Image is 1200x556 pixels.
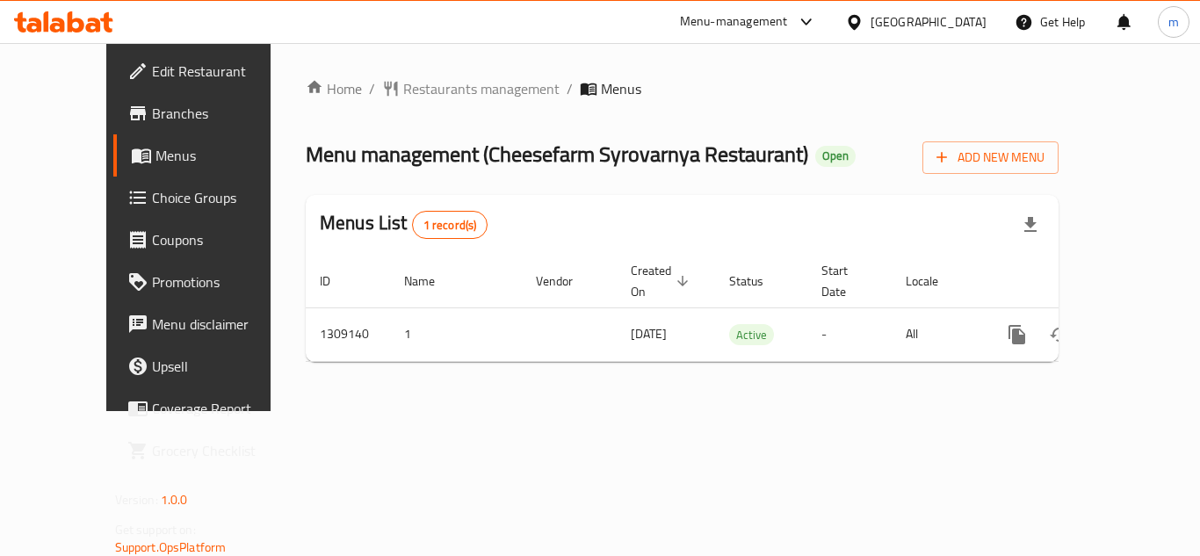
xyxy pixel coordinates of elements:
[152,61,293,82] span: Edit Restaurant
[115,488,158,511] span: Version:
[729,324,774,345] div: Active
[631,260,694,302] span: Created On
[821,260,871,302] span: Start Date
[113,387,307,430] a: Coverage Report
[536,271,596,292] span: Vendor
[152,229,293,250] span: Coupons
[152,103,293,124] span: Branches
[871,12,987,32] div: [GEOGRAPHIC_DATA]
[1038,314,1081,356] button: Change Status
[413,217,488,234] span: 1 record(s)
[152,398,293,419] span: Coverage Report
[567,78,573,99] li: /
[369,78,375,99] li: /
[152,356,293,377] span: Upsell
[412,211,488,239] div: Total records count
[306,78,362,99] a: Home
[906,271,961,292] span: Locale
[115,518,196,541] span: Get support on:
[390,307,522,361] td: 1
[1009,204,1052,246] div: Export file
[729,271,786,292] span: Status
[113,177,307,219] a: Choice Groups
[113,50,307,92] a: Edit Restaurant
[729,325,774,345] span: Active
[152,187,293,208] span: Choice Groups
[113,303,307,345] a: Menu disclaimer
[152,271,293,292] span: Promotions
[113,134,307,177] a: Menus
[306,134,808,174] span: Menu management ( Cheesefarm Syrovarnya Restaurant )
[161,488,188,511] span: 1.0.0
[113,430,307,472] a: Grocery Checklist
[306,255,1179,362] table: enhanced table
[403,78,560,99] span: Restaurants management
[306,307,390,361] td: 1309140
[382,78,560,99] a: Restaurants management
[982,255,1179,308] th: Actions
[922,141,1059,174] button: Add New Menu
[320,271,353,292] span: ID
[936,147,1045,169] span: Add New Menu
[306,78,1059,99] nav: breadcrumb
[152,314,293,335] span: Menu disclaimer
[815,146,856,167] div: Open
[404,271,458,292] span: Name
[892,307,982,361] td: All
[996,314,1038,356] button: more
[113,345,307,387] a: Upsell
[601,78,641,99] span: Menus
[320,210,488,239] h2: Menus List
[680,11,788,32] div: Menu-management
[807,307,892,361] td: -
[113,261,307,303] a: Promotions
[815,148,856,163] span: Open
[1168,12,1179,32] span: m
[152,440,293,461] span: Grocery Checklist
[631,322,667,345] span: [DATE]
[155,145,293,166] span: Menus
[113,219,307,261] a: Coupons
[113,92,307,134] a: Branches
